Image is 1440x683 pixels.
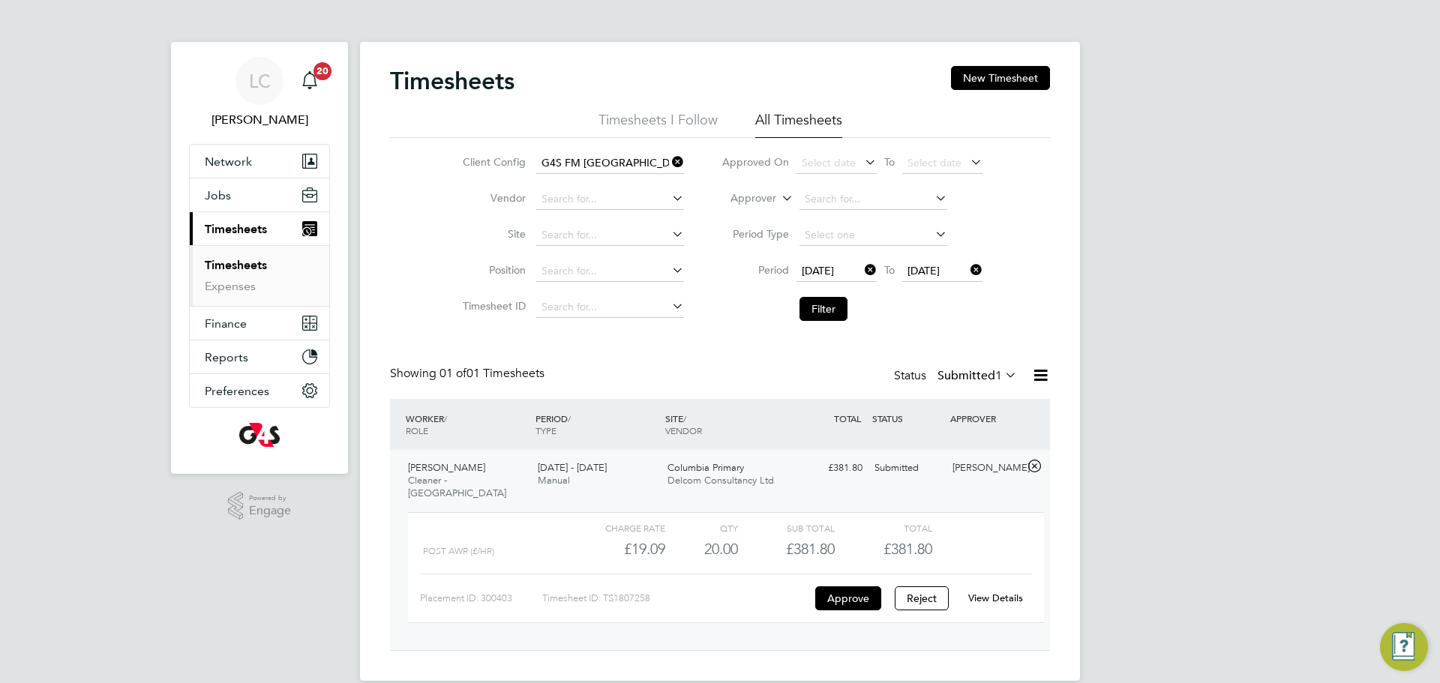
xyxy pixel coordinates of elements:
[423,546,494,556] span: Post AWR (£/HR)
[661,405,791,444] div: SITE
[190,307,329,340] button: Finance
[205,188,231,202] span: Jobs
[946,405,1024,432] div: APPROVER
[390,66,514,96] h2: Timesheets
[205,279,256,293] a: Expenses
[536,225,684,246] input: Search for...
[946,456,1024,481] div: [PERSON_NAME]
[458,263,526,277] label: Position
[598,111,718,138] li: Timesheets I Follow
[538,474,570,487] span: Manual
[408,474,506,499] span: Cleaner - [GEOGRAPHIC_DATA]
[802,156,856,169] span: Select date
[907,264,940,277] span: [DATE]
[205,350,248,364] span: Reports
[205,316,247,331] span: Finance
[458,191,526,205] label: Vendor
[249,505,291,517] span: Engage
[665,519,738,537] div: QTY
[390,366,547,382] div: Showing
[190,245,329,306] div: Timesheets
[895,586,949,610] button: Reject
[190,145,329,178] button: Network
[883,540,932,558] span: £381.80
[799,225,947,246] input: Select one
[755,111,842,138] li: All Timesheets
[205,384,269,398] span: Preferences
[313,62,331,80] span: 20
[171,42,348,474] nav: Main navigation
[667,474,774,487] span: Delcom Consultancy Ltd
[189,57,330,129] a: LC[PERSON_NAME]
[568,537,665,562] div: £19.09
[968,592,1023,604] a: View Details
[239,423,280,447] img: g4s-logo-retina.png
[790,456,868,481] div: £381.80
[835,519,931,537] div: Total
[439,366,544,381] span: 01 Timesheets
[568,519,665,537] div: Charge rate
[951,66,1050,90] button: New Timesheet
[868,405,946,432] div: STATUS
[1380,623,1428,671] button: Engage Resource Center
[536,261,684,282] input: Search for...
[249,71,271,91] span: LC
[709,191,776,206] label: Approver
[738,537,835,562] div: £381.80
[535,424,556,436] span: TYPE
[190,212,329,245] button: Timesheets
[189,111,330,129] span: Lilingxi Chen
[665,537,738,562] div: 20.00
[190,374,329,407] button: Preferences
[458,155,526,169] label: Client Config
[205,222,267,236] span: Timesheets
[802,264,834,277] span: [DATE]
[667,461,744,474] span: Columbia Primary
[402,405,532,444] div: WORKER
[738,519,835,537] div: Sub Total
[536,297,684,318] input: Search for...
[799,297,847,321] button: Filter
[937,368,1017,383] label: Submitted
[995,368,1002,383] span: 1
[834,412,861,424] span: TOTAL
[880,260,899,280] span: To
[189,423,330,447] a: Go to home page
[868,456,946,481] div: Submitted
[683,412,686,424] span: /
[228,492,292,520] a: Powered byEngage
[568,412,571,424] span: /
[665,424,702,436] span: VENDOR
[458,227,526,241] label: Site
[205,258,267,272] a: Timesheets
[532,405,661,444] div: PERIOD
[536,153,684,174] input: Search for...
[190,178,329,211] button: Jobs
[458,299,526,313] label: Timesheet ID
[542,586,811,610] div: Timesheet ID: TS1807258
[721,263,789,277] label: Period
[444,412,447,424] span: /
[907,156,961,169] span: Select date
[249,492,291,505] span: Powered by
[721,155,789,169] label: Approved On
[894,366,1020,387] div: Status
[880,152,899,172] span: To
[295,57,325,105] a: 20
[406,424,428,436] span: ROLE
[420,586,542,610] div: Placement ID: 300403
[721,227,789,241] label: Period Type
[536,189,684,210] input: Search for...
[538,461,607,474] span: [DATE] - [DATE]
[190,340,329,373] button: Reports
[205,154,252,169] span: Network
[815,586,881,610] button: Approve
[408,461,485,474] span: [PERSON_NAME]
[439,366,466,381] span: 01 of
[799,189,947,210] input: Search for...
